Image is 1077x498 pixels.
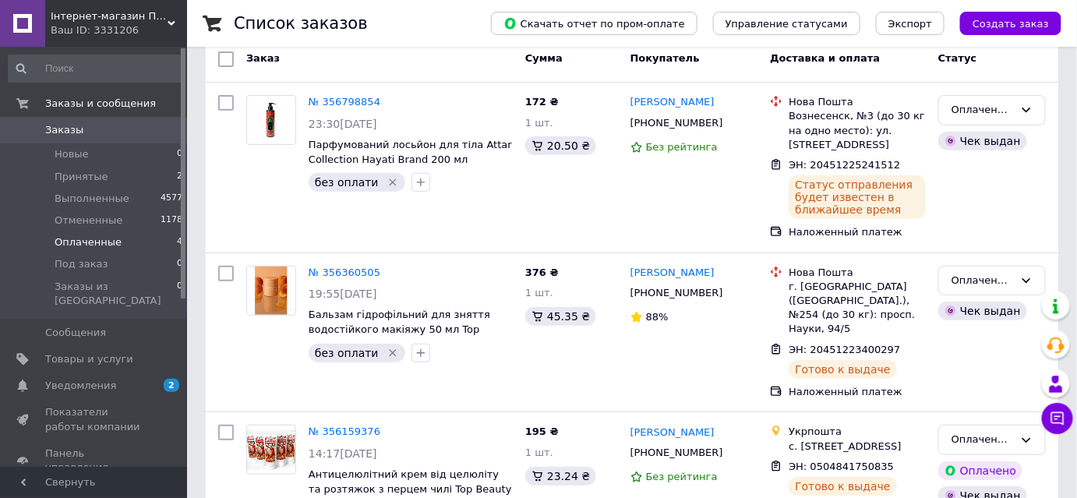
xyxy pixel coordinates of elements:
[45,97,156,111] span: Заказы и сообщения
[789,159,900,171] span: ЭН: 20451225241512
[309,96,380,108] a: № 356798854
[45,123,83,137] span: Заказы
[246,425,296,475] a: Фото товару
[234,14,368,33] h1: Список заказов
[55,147,89,161] span: Новые
[177,147,182,161] span: 0
[726,18,848,30] span: Управление статусами
[247,267,295,315] img: Фото товару
[789,266,926,280] div: Нова Пошта
[247,430,295,470] img: Фото товару
[525,117,553,129] span: 1 шт.
[246,95,296,145] a: Фото товару
[309,426,380,437] a: № 356159376
[770,52,880,64] span: Доставка и оплата
[55,235,122,249] span: Оплаченные
[177,280,182,308] span: 0
[789,109,926,152] div: Вознесенск, №3 (до 30 кг на одно место): ул. [STREET_ADDRESS]
[789,477,896,496] div: Готово к выдаче
[646,311,669,323] span: 88%
[630,117,723,129] span: [PHONE_NUMBER]
[952,273,1014,289] div: Оплаченный
[491,12,697,35] button: Скачать отчет по пром-оплате
[525,426,559,437] span: 195 ₴
[45,352,133,366] span: Товары и услуги
[630,287,723,298] span: [PHONE_NUMBER]
[646,141,718,153] span: Без рейтинга
[177,235,182,249] span: 4
[309,267,380,278] a: № 356360505
[309,447,377,460] span: 14:17[DATE]
[789,225,926,239] div: Наложенный платеж
[503,16,685,30] span: Скачать отчет по пром-оплате
[888,18,932,30] span: Экспорт
[945,17,1061,29] a: Создать заказ
[246,266,296,316] a: Фото товару
[55,192,129,206] span: Выполненные
[45,379,116,393] span: Уведомления
[938,132,1027,150] div: Чек выдан
[315,347,379,359] span: без оплати
[938,461,1022,480] div: Оплачено
[525,467,596,486] div: 23.24 ₴
[973,18,1049,30] span: Создать заказ
[525,287,553,298] span: 1 шт.
[713,12,860,35] button: Управление статусами
[938,52,977,64] span: Статус
[630,426,715,440] a: [PERSON_NAME]
[876,12,945,35] button: Экспорт
[630,52,700,64] span: Покупатель
[309,118,377,130] span: 23:30[DATE]
[952,432,1014,448] div: Оплаченный
[177,257,182,271] span: 0
[164,379,179,392] span: 2
[789,344,900,355] span: ЭН: 20451223400297
[1042,403,1073,434] button: Чат с покупателем
[45,405,144,433] span: Показатели работы компании
[246,52,280,64] span: Заказ
[525,447,553,458] span: 1 шт.
[789,95,926,109] div: Нова Пошта
[55,257,108,271] span: Под заказ
[525,307,596,326] div: 45.35 ₴
[247,100,295,141] img: Фото товару
[387,347,399,359] svg: Удалить метку
[789,425,926,439] div: Укрпошта
[789,360,896,379] div: Готово к выдаче
[960,12,1061,35] button: Создать заказ
[789,461,894,472] span: ЭН: 0504841750835
[789,280,926,337] div: г. [GEOGRAPHIC_DATA] ([GEOGRAPHIC_DATA].), №254 (до 30 кг): просп. Науки, 94/5
[789,440,926,454] div: с. [STREET_ADDRESS]
[789,175,926,219] div: Статус отправления будет известен в ближайшее время
[45,447,144,475] span: Панель управления
[315,176,379,189] span: без оплати
[387,176,399,189] svg: Удалить метку
[309,309,490,349] a: Бальзам гiдрофiльний для зняття водостiйкого макiяжу 50 мл Top Beauty
[45,326,106,340] span: Сообщения
[161,192,182,206] span: 4577
[51,9,168,23] span: Інтернет-магазин Перлина
[51,23,187,37] div: Ваш ID: 3331206
[55,170,108,184] span: Принятые
[630,95,715,110] a: [PERSON_NAME]
[8,55,184,83] input: Поиск
[309,139,512,165] a: Парфумований лосьйон для тіла Attar Collection Hayati Brand 200 мл
[630,447,723,458] span: [PHONE_NUMBER]
[177,170,182,184] span: 2
[525,136,596,155] div: 20.50 ₴
[309,288,377,300] span: 19:55[DATE]
[789,385,926,399] div: Наложенный платеж
[630,266,715,281] a: [PERSON_NAME]
[525,52,563,64] span: Сумма
[525,96,559,108] span: 172 ₴
[55,280,177,308] span: Заказы из [GEOGRAPHIC_DATA]
[525,267,559,278] span: 376 ₴
[952,102,1014,118] div: Оплаченный
[646,471,718,482] span: Без рейтинга
[161,214,182,228] span: 1178
[55,214,122,228] span: Отмененные
[938,302,1027,320] div: Чек выдан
